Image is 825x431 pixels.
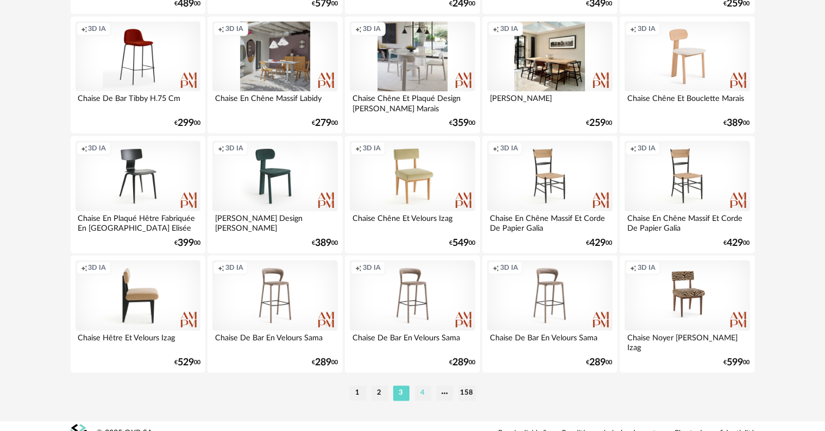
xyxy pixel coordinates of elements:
[75,331,200,352] div: Chaise Hêtre Et Velours Izag
[449,239,475,247] div: € 00
[625,331,750,352] div: Chaise Noyer [PERSON_NAME] Izag
[630,263,637,272] span: Creation icon
[350,385,366,401] li: 1
[638,144,656,153] span: 3D IA
[315,359,331,366] span: 289
[724,119,750,127] div: € 00
[638,263,656,272] span: 3D IA
[620,16,754,134] a: Creation icon 3D IA Chaise Chêne Et Bouclette Marais €38900
[81,144,87,153] span: Creation icon
[218,263,224,272] span: Creation icon
[482,136,617,253] a: Creation icon 3D IA Chaise En Chêne Massif Et Corde De Papier Galia €42900
[350,331,475,352] div: Chaise De Bar En Velours Sama
[71,136,205,253] a: Creation icon 3D IA Chaise En Plaqué Hêtre Fabriquée En [GEOGRAPHIC_DATA] Elisée €39900
[587,119,613,127] div: € 00
[724,359,750,366] div: € 00
[81,263,87,272] span: Creation icon
[81,24,87,33] span: Creation icon
[500,24,518,33] span: 3D IA
[355,263,362,272] span: Creation icon
[449,359,475,366] div: € 00
[207,136,342,253] a: Creation icon 3D IA [PERSON_NAME] Design [PERSON_NAME] €38900
[625,211,750,233] div: Chaise En Chêne Massif Et Corde De Papier Galia
[363,263,381,272] span: 3D IA
[500,144,518,153] span: 3D IA
[487,91,612,113] div: [PERSON_NAME]
[89,24,106,33] span: 3D IA
[363,144,381,153] span: 3D IA
[207,255,342,372] a: Creation icon 3D IA Chaise De Bar En Velours Sama €28900
[75,211,200,233] div: Chaise En Plaqué Hêtre Fabriquée En [GEOGRAPHIC_DATA] Elisée
[449,119,475,127] div: € 00
[315,119,331,127] span: 279
[350,91,475,113] div: Chaise Chêne Et Plaqué Design [PERSON_NAME] Marais
[393,385,410,401] li: 3
[487,331,612,352] div: Chaise De Bar En Velours Sama
[174,119,200,127] div: € 00
[630,144,637,153] span: Creation icon
[178,239,194,247] span: 399
[630,24,637,33] span: Creation icon
[178,119,194,127] span: 299
[452,119,469,127] span: 359
[363,24,381,33] span: 3D IA
[638,24,656,33] span: 3D IA
[345,255,480,372] a: Creation icon 3D IA Chaise De Bar En Velours Sama €28900
[493,24,499,33] span: Creation icon
[587,239,613,247] div: € 00
[620,255,754,372] a: Creation icon 3D IA Chaise Noyer [PERSON_NAME] Izag €59900
[75,91,200,113] div: Chaise De Bar Tibby H.75 Cm
[493,263,499,272] span: Creation icon
[355,24,362,33] span: Creation icon
[590,119,606,127] span: 259
[487,211,612,233] div: Chaise En Chêne Massif Et Corde De Papier Galia
[727,119,744,127] span: 389
[174,239,200,247] div: € 00
[482,255,617,372] a: Creation icon 3D IA Chaise De Bar En Velours Sama €28900
[225,24,243,33] span: 3D IA
[590,359,606,366] span: 289
[350,211,475,233] div: Chaise Chêne Et Velours Izag
[724,239,750,247] div: € 00
[727,359,744,366] span: 599
[371,385,388,401] li: 2
[178,359,194,366] span: 529
[625,91,750,113] div: Chaise Chêne Et Bouclette Marais
[212,211,337,233] div: [PERSON_NAME] Design [PERSON_NAME]
[415,385,431,401] li: 4
[89,144,106,153] span: 3D IA
[590,239,606,247] span: 429
[345,16,480,134] a: Creation icon 3D IA Chaise Chêne Et Plaqué Design [PERSON_NAME] Marais €35900
[71,255,205,372] a: Creation icon 3D IA Chaise Hêtre Et Velours Izag €52900
[312,359,338,366] div: € 00
[315,239,331,247] span: 389
[212,331,337,352] div: Chaise De Bar En Velours Sama
[587,359,613,366] div: € 00
[174,359,200,366] div: € 00
[225,144,243,153] span: 3D IA
[218,24,224,33] span: Creation icon
[71,16,205,134] a: Creation icon 3D IA Chaise De Bar Tibby H.75 Cm €29900
[212,91,337,113] div: Chaise En Chêne Massif Labidy
[493,144,499,153] span: Creation icon
[452,239,469,247] span: 549
[89,263,106,272] span: 3D IA
[225,263,243,272] span: 3D IA
[207,16,342,134] a: Creation icon 3D IA Chaise En Chêne Massif Labidy €27900
[620,136,754,253] a: Creation icon 3D IA Chaise En Chêne Massif Et Corde De Papier Galia €42900
[355,144,362,153] span: Creation icon
[727,239,744,247] span: 429
[312,119,338,127] div: € 00
[452,359,469,366] span: 289
[345,136,480,253] a: Creation icon 3D IA Chaise Chêne Et Velours Izag €54900
[458,385,476,401] li: 158
[482,16,617,134] a: Creation icon 3D IA [PERSON_NAME] €25900
[218,144,224,153] span: Creation icon
[312,239,338,247] div: € 00
[500,263,518,272] span: 3D IA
